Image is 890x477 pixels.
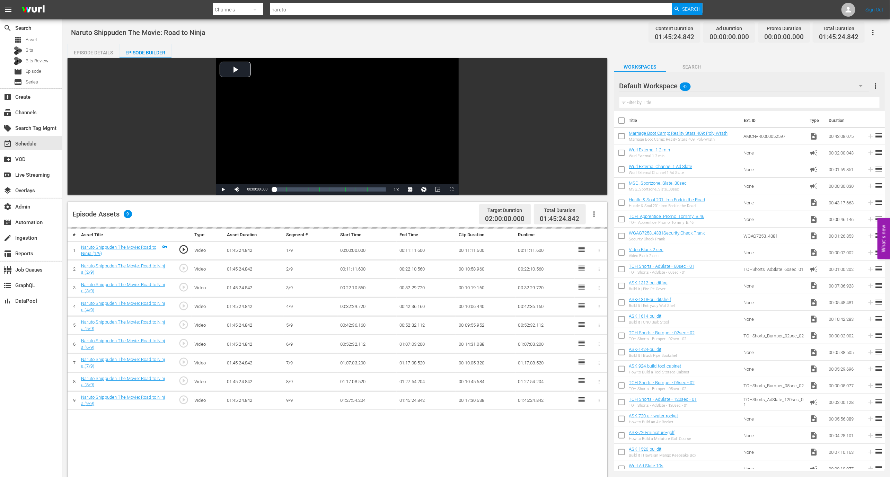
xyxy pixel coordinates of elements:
[3,234,12,242] span: Ingestion
[819,33,858,41] span: 01:45:24.842
[805,111,825,130] th: Type
[456,391,515,410] td: 00:17:30.638
[810,215,818,223] span: Video
[26,58,49,64] span: Bits Review
[14,57,22,65] div: Bits Review
[867,382,874,389] svg: Add to Episode
[516,229,575,241] th: Runtime
[867,299,874,306] svg: Add to Episode
[629,264,694,269] a: TOH Shorts - AdSlate - 60sec - 01
[629,164,692,169] a: Wurl External Channel 1 Ad Slate
[826,294,864,311] td: 00:05:48.481
[283,316,337,335] td: 5/9
[224,354,283,372] td: 01:45:24.842
[397,241,456,260] td: 00:11:11.600
[178,282,189,292] span: play_circle_outline
[485,205,525,215] div: Target Duration
[629,230,705,236] a: WGAG7253_4381Security Check Prank
[629,387,695,391] div: TOH Shorts - Bumper - 05sec - 02
[337,391,397,410] td: 01:27:54.204
[337,279,397,297] td: 00:22:10.560
[819,24,858,33] div: Total Duration
[874,348,883,356] span: reorder
[516,279,575,297] td: 00:32:29.720
[629,420,678,424] div: How to Build an Air Rocket
[397,372,456,391] td: 01:27:54.204
[826,410,864,427] td: 00:05:56.389
[192,354,224,372] td: Video
[68,316,78,335] td: 5
[825,111,866,130] th: Duration
[81,376,165,388] a: Naruto Shippuden The Movie: Road to Ninja (8/9)
[741,361,807,377] td: None
[810,332,818,340] span: Video
[680,79,691,94] span: 42
[417,184,431,195] button: Jump To Time
[124,210,132,218] span: 9
[81,245,156,256] a: Naruto Shippuden The Movie: Road to Ninja (1/9)
[3,124,12,132] span: Search Tag Mgmt
[874,182,883,190] span: reorder
[283,391,337,410] td: 9/9
[68,354,78,372] td: 7
[516,354,575,372] td: 01:17:08.520
[337,316,397,335] td: 00:42:36.160
[741,261,807,277] td: TOHShorts_AdSlate_60sec_01
[26,36,37,43] span: Asset
[224,279,283,297] td: 01:45:24.842
[68,391,78,410] td: 9
[629,320,669,325] div: Build It | CNC Built Stool
[456,372,515,391] td: 00:10:45.684
[456,298,515,316] td: 00:10:06.440
[456,229,515,241] th: Clip Duration
[810,282,818,290] span: Video
[397,298,456,316] td: 00:42:36.160
[614,63,666,71] span: Workspaces
[3,155,12,164] span: VOD
[337,354,397,372] td: 01:07:03.200
[26,79,38,86] span: Series
[192,229,224,241] th: Type
[192,298,224,316] td: Video
[397,335,456,354] td: 01:07:03.200
[224,335,283,354] td: 01:45:24.842
[741,161,807,178] td: None
[274,187,386,192] div: Progress Bar
[741,327,807,344] td: TOHShorts_Bumper_02sec_02
[741,377,807,394] td: TOHShorts_Bumper_05sec_02
[397,279,456,297] td: 00:32:29.720
[629,154,670,158] div: Wurl External 1 2 min
[516,260,575,279] td: 00:22:10.560
[629,170,692,175] div: Wurl External Channel 1 Ad Slate
[867,232,874,240] svg: Add to Episode
[826,277,864,294] td: 00:07:36.923
[741,211,807,228] td: None
[178,395,189,405] span: play_circle_outline
[445,184,459,195] button: Fullscreen
[871,82,880,90] span: more_vert
[192,372,224,391] td: Video
[178,338,189,348] span: play_circle_outline
[629,297,671,302] a: ASK-1318-builditshelf
[283,335,337,354] td: 6/9
[874,381,883,389] span: reorder
[874,331,883,339] span: reorder
[81,338,165,350] a: Naruto Shippuden The Movie: Road to Ninja (6/9)
[741,244,807,261] td: None
[629,237,705,241] div: Security Check Prank
[629,353,678,358] div: Build It | Black Pipe Bookshelf
[224,316,283,335] td: 01:45:24.842
[867,166,874,173] svg: Add to Episode
[874,315,883,323] span: reorder
[810,149,818,157] span: Ad
[874,398,883,406] span: reorder
[619,76,869,96] div: Default Workspace
[337,372,397,391] td: 01:17:08.520
[810,415,818,423] span: Video
[629,220,704,225] div: TOH_Apprentice_Promo_Tommy_B.46
[403,184,417,195] button: Captions
[826,178,864,194] td: 00:00:30.030
[192,260,224,279] td: Video
[874,165,883,173] span: reorder
[456,354,515,372] td: 00:10:05.320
